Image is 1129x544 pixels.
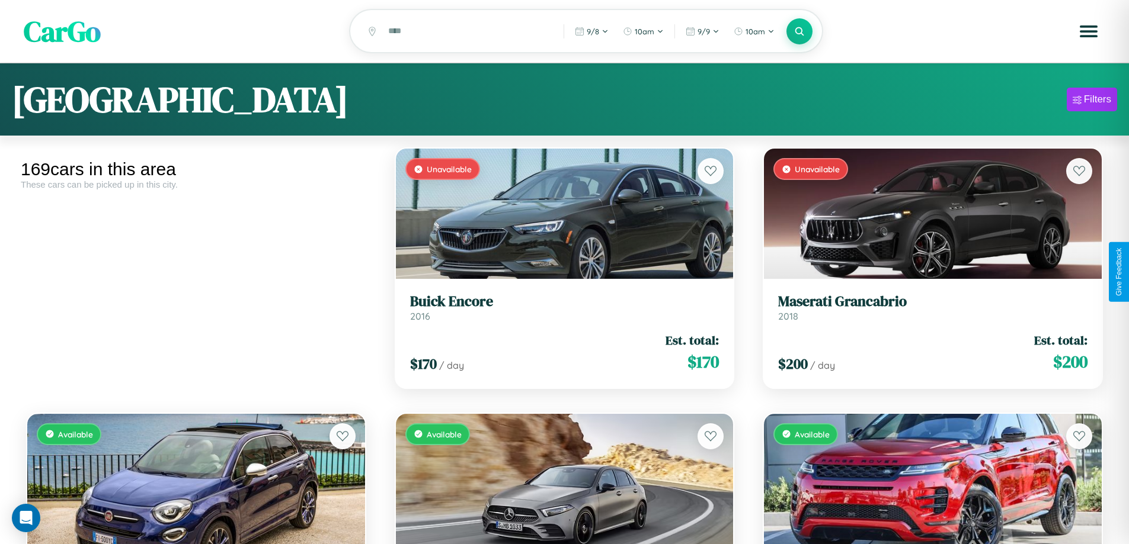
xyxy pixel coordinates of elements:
[587,27,599,36] span: 9 / 8
[410,293,719,322] a: Buick Encore2016
[439,359,464,371] span: / day
[778,354,808,374] span: $ 200
[1053,350,1088,374] span: $ 200
[410,354,437,374] span: $ 170
[1084,94,1111,105] div: Filters
[12,75,348,124] h1: [GEOGRAPHIC_DATA]
[698,27,710,36] span: 9 / 9
[666,331,719,349] span: Est. total:
[635,27,654,36] span: 10am
[778,310,798,322] span: 2018
[778,293,1088,310] h3: Maserati Grancabrio
[728,22,781,41] button: 10am
[680,22,725,41] button: 9/9
[778,293,1088,322] a: Maserati Grancabrio2018
[795,429,830,439] span: Available
[810,359,835,371] span: / day
[24,12,101,51] span: CarGo
[1115,248,1123,296] div: Give Feedback
[1067,88,1117,111] button: Filters
[427,429,462,439] span: Available
[58,429,93,439] span: Available
[687,350,719,374] span: $ 170
[12,504,40,532] div: Open Intercom Messenger
[21,159,372,179] div: 169 cars in this area
[1034,331,1088,349] span: Est. total:
[795,164,840,174] span: Unavailable
[617,22,670,41] button: 10am
[746,27,765,36] span: 10am
[410,293,719,310] h3: Buick Encore
[410,310,430,322] span: 2016
[21,179,372,189] div: These cars can be picked up in this city.
[569,22,615,41] button: 9/8
[427,164,472,174] span: Unavailable
[1072,15,1105,48] button: Open menu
